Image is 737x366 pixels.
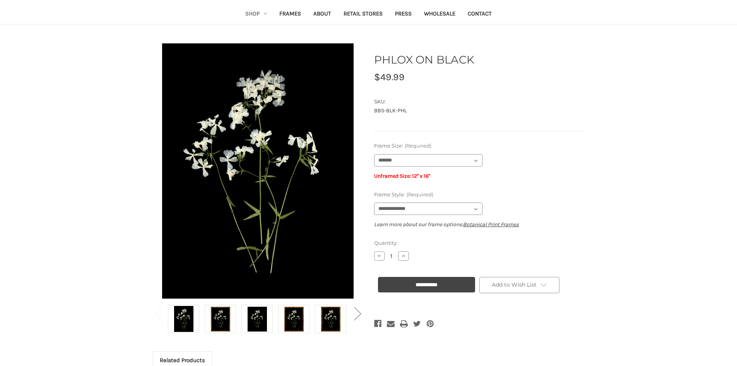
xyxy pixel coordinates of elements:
[337,5,389,24] a: Retail Stores
[407,191,433,198] small: (Required)
[418,5,462,24] a: Wholesale
[374,98,583,106] dt: SKU:
[374,191,585,199] label: Frame Style:
[374,142,585,150] label: Frame Size:
[374,172,585,180] p: Unframed Size: 12" x 16"
[374,107,585,115] dd: BBS-BLK-PHL
[400,318,408,329] a: Print
[350,301,365,325] button: Go to slide 2 of 2
[374,239,585,247] label: Quantity:
[211,306,230,332] img: Antique Gold Frame
[462,5,498,24] a: Contact
[273,5,307,24] a: Frames
[479,277,560,293] a: Add to Wish List
[321,306,340,332] img: Gold Bamboo Frame
[492,281,537,288] span: Add to Wish List
[151,301,166,325] button: Go to slide 2 of 2
[307,5,337,24] a: About
[463,221,519,228] a: Botanical Print Frames
[374,52,585,68] h1: PHLOX ON BLACK
[161,43,355,299] img: Unframed
[239,5,273,24] a: Shop
[374,220,585,229] p: Learn more about our frame options:
[374,71,405,82] span: $49.99
[248,306,267,332] img: Black Frame
[174,306,193,332] img: Unframed
[284,306,304,332] img: Burlewood Frame
[405,143,431,149] small: (Required)
[389,5,418,24] a: Press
